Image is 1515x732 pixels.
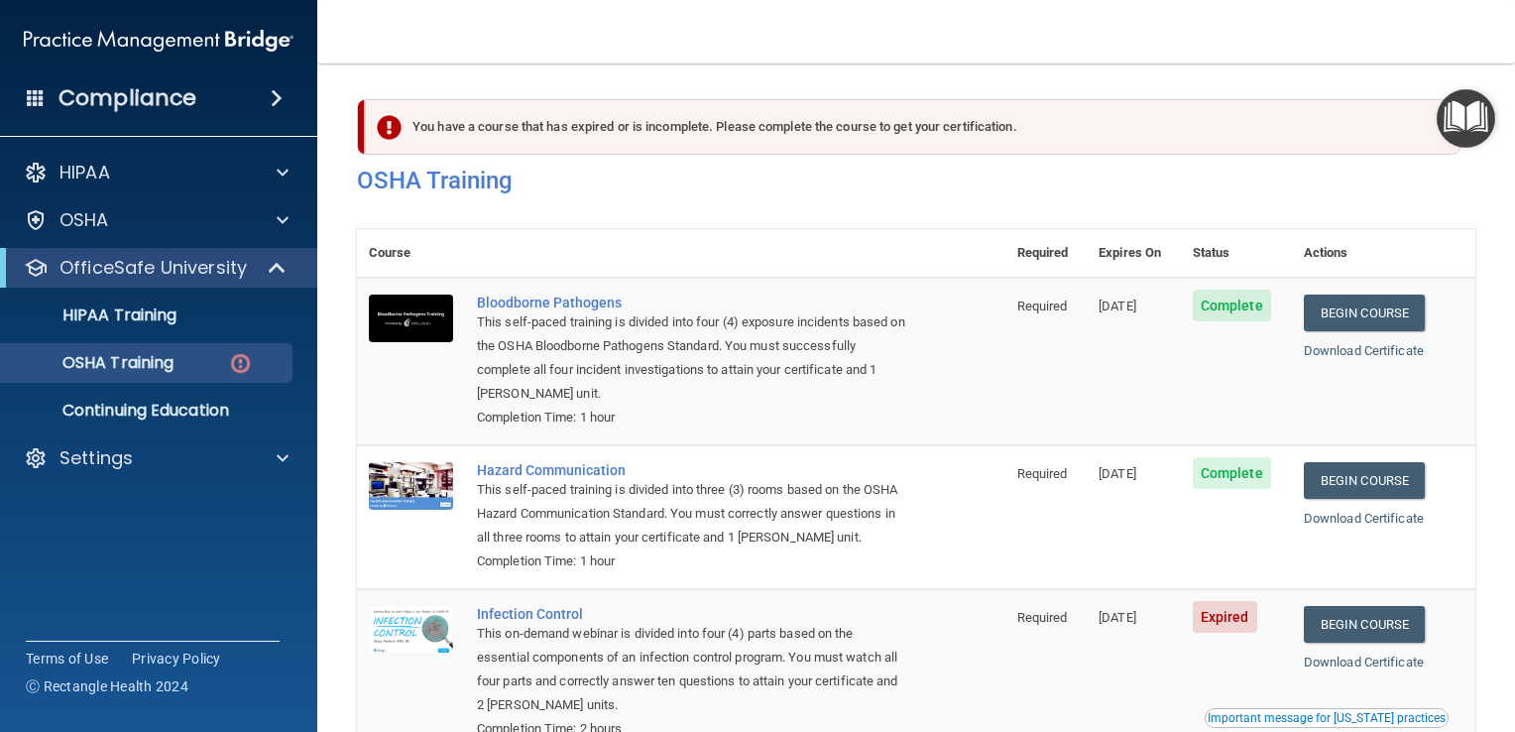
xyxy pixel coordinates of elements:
th: Status [1181,229,1292,278]
span: Ⓒ Rectangle Health 2024 [26,676,188,696]
img: danger-circle.6113f641.png [228,351,253,376]
button: Open Resource Center [1437,89,1495,148]
div: This on-demand webinar is divided into four (4) parts based on the essential components of an inf... [477,622,906,717]
a: Begin Course [1304,606,1425,643]
p: Continuing Education [13,401,284,421]
a: Infection Control [477,606,906,622]
h4: OSHA Training [357,167,1475,194]
iframe: Drift Widget Chat Controller [1416,597,1491,672]
div: Important message for [US_STATE] practices [1208,712,1446,724]
div: This self-paced training is divided into four (4) exposure incidents based on the OSHA Bloodborne... [477,310,906,406]
span: Required [1017,299,1068,313]
p: OSHA [59,208,109,232]
span: Complete [1193,457,1271,489]
span: Complete [1193,290,1271,321]
div: Completion Time: 1 hour [477,406,906,429]
h4: Compliance [58,84,196,112]
a: Download Certificate [1304,511,1424,526]
img: exclamation-circle-solid-danger.72ef9ffc.png [377,115,402,140]
span: [DATE] [1099,299,1136,313]
span: Required [1017,466,1068,481]
a: HIPAA [24,161,289,184]
a: Settings [24,446,289,470]
p: HIPAA [59,161,110,184]
a: OfficeSafe University [24,256,288,280]
th: Required [1005,229,1088,278]
div: Completion Time: 1 hour [477,549,906,573]
th: Course [357,229,465,278]
span: Required [1017,610,1068,625]
a: Download Certificate [1304,343,1424,358]
div: This self-paced training is divided into three (3) rooms based on the OSHA Hazard Communication S... [477,478,906,549]
p: Settings [59,446,133,470]
a: Download Certificate [1304,655,1424,670]
a: Begin Course [1304,462,1425,499]
th: Expires On [1087,229,1181,278]
a: Hazard Communication [477,462,906,478]
p: OSHA Training [13,353,174,373]
a: Terms of Use [26,649,108,669]
span: Expired [1193,601,1257,633]
img: PMB logo [24,21,293,61]
p: HIPAA Training [13,305,176,325]
th: Actions [1292,229,1475,278]
a: OSHA [24,208,289,232]
a: Bloodborne Pathogens [477,295,906,310]
span: [DATE] [1099,466,1136,481]
a: Privacy Policy [132,649,221,669]
div: You have a course that has expired or is incomplete. Please complete the course to get your certi... [365,99,1460,155]
button: Read this if you are a dental practitioner in the state of CA [1205,708,1449,728]
p: OfficeSafe University [59,256,247,280]
a: Begin Course [1304,295,1425,331]
span: [DATE] [1099,610,1136,625]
